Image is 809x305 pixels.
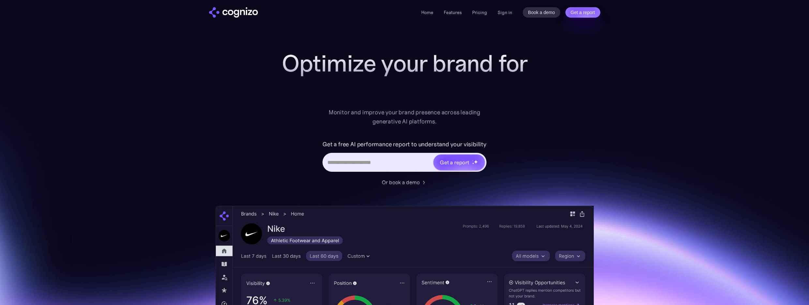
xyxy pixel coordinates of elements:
[498,8,512,16] a: Sign in
[421,9,433,15] a: Home
[322,139,487,175] form: Hero URL Input Form
[382,178,427,186] a: Or book a demo
[440,158,469,166] div: Get a report
[444,9,462,15] a: Features
[474,160,478,164] img: star
[565,7,600,18] a: Get a report
[472,162,474,165] img: star
[433,154,486,171] a: Get a reportstarstarstar
[209,7,258,18] a: home
[472,9,487,15] a: Pricing
[209,7,258,18] img: cognizo logo
[382,178,420,186] div: Or book a demo
[472,160,473,161] img: star
[322,139,487,150] label: Get a free AI performance report to understand your visibility
[324,108,485,126] div: Monitor and improve your brand presence across leading generative AI platforms.
[274,50,535,76] h1: Optimize your brand for
[523,7,560,18] a: Book a demo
